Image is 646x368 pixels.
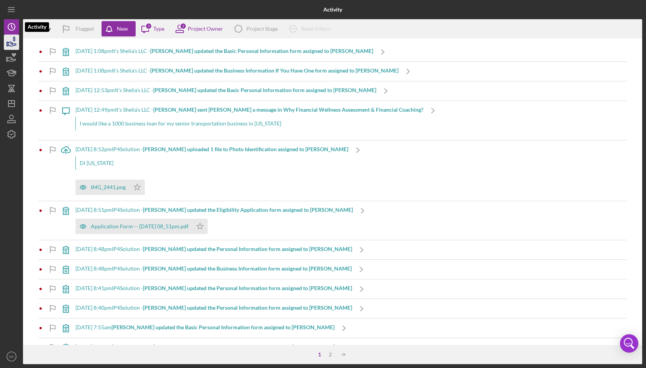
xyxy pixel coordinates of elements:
button: IMG_2441.png [75,180,145,195]
div: I would like a 1000 business loan for my senior transportation business in [US_STATE] [75,117,423,130]
div: Type [153,26,164,32]
div: 1 [314,351,325,358]
b: Activity [323,7,342,13]
b: [PERSON_NAME] updated the Business Information form assigned to [PERSON_NAME] [143,265,352,272]
div: 3 [145,23,152,30]
div: [DATE] 12:49pm It’s Shelia’s LLC - [75,107,423,113]
div: [DATE] 8:52pm IP4Solution - [75,146,348,152]
div: 2 [325,351,336,358]
a: [DATE] 8:48pmIP4Solution -[PERSON_NAME] updated the Business Information form assigned to [PERSON... [56,260,371,279]
div: Application Form -- [DATE] 08_51pm.pdf [91,223,189,229]
a: [DATE] 7:55am[PERSON_NAME] updated the Basic Personal Information form assigned to [PERSON_NAME] [56,318,354,338]
div: Flagged [75,21,94,36]
b: [PERSON_NAME] updated the Personal Information form assigned to [PERSON_NAME] [143,304,352,311]
div: Project Owner [188,26,223,32]
b: [PERSON_NAME] updated the Basic Personal Information form assigned to [PERSON_NAME] [112,343,335,350]
div: Reset Filters [301,21,331,36]
div: [DATE] 7:55am [75,324,334,330]
a: [DATE] 8:41pmIP4Solution -[PERSON_NAME] updated the Personal Information form assigned to [PERSON... [56,279,371,299]
button: DF [4,349,19,364]
a: [DATE] 8:48pmIP4Solution -[PERSON_NAME] updated the Personal Information form assigned to [PERSON... [56,240,371,259]
div: Filter by [31,26,56,32]
div: [DATE] 8:48pm IP4Solution - [75,246,352,252]
div: [DATE] 8:48pm IP4Solution - [75,266,352,272]
div: [DATE] 8:41pm IP4Solution - [75,285,352,291]
b: [PERSON_NAME] updated the Business Information If You Have One form assigned to [PERSON_NAME] [150,67,398,74]
b: [PERSON_NAME] updated the Personal Information form assigned to [PERSON_NAME] [143,246,352,252]
div: IMG_2441.png [91,184,126,190]
div: [DATE] 12:53pm It’s Shelia’s LLC - [75,87,376,93]
a: [DATE] 1:08pmIt’s Shelia’s LLC -[PERSON_NAME] updated the Basic Personal Information form assigne... [56,42,392,61]
a: [DATE] 4:00pm[PERSON_NAME] updated the Basic Personal Information form assigned to [PERSON_NAME] [56,338,354,357]
b: [PERSON_NAME] updated the Eligibility Application form assigned to [PERSON_NAME] [143,206,353,213]
b: [PERSON_NAME] updated the Basic Personal Information form assigned to [PERSON_NAME] [150,48,373,54]
b: [PERSON_NAME] updated the Basic Personal Information form assigned to [PERSON_NAME] [153,87,376,93]
b: [PERSON_NAME] uploaded 1 file to Photo Identification assigned to [PERSON_NAME] [143,146,348,152]
button: Flagged [56,21,102,36]
div: [DATE] 1:08pm It’s Shelia’s LLC - [75,48,373,54]
a: [DATE] 8:40pmIP4Solution -[PERSON_NAME] updated the Personal Information form assigned to [PERSON... [56,299,371,318]
div: [DATE] 4:00pm [75,344,335,350]
button: Application Form -- [DATE] 08_51pm.pdf [75,219,208,234]
text: DF [9,355,14,359]
div: 2 [180,23,187,30]
div: Dl [US_STATE] [75,156,348,170]
a: [DATE] 12:53pmIt’s Shelia’s LLC -[PERSON_NAME] updated the Basic Personal Information form assign... [56,81,395,101]
div: [DATE] 1:08pm It’s Shelia’s LLC - [75,68,398,74]
div: [DATE] 8:51pm IP4Solution - [75,207,353,213]
b: [PERSON_NAME] updated the Personal Information form assigned to [PERSON_NAME] [143,285,352,291]
button: Reset Filters [284,21,338,36]
a: [DATE] 12:49pmIt’s Shelia’s LLC -[PERSON_NAME] sent [PERSON_NAME] a message in Why Financial Well... [56,101,443,140]
div: Project Stage [246,26,278,32]
a: [DATE] 8:51pmIP4Solution -[PERSON_NAME] updated the Eligibility Application form assigned to [PER... [56,201,372,240]
b: [PERSON_NAME] updated the Basic Personal Information form assigned to [PERSON_NAME] [111,324,334,330]
div: Open Intercom Messenger [620,334,638,353]
b: [PERSON_NAME] sent [PERSON_NAME] a message in Why Financial Wellness Assessment & Financial Coach... [153,106,423,113]
div: New [117,21,128,36]
button: New [102,21,136,36]
a: [DATE] 1:08pmIt’s Shelia’s LLC -[PERSON_NAME] updated the Business Information If You Have One fo... [56,62,418,81]
a: [DATE] 8:52pmIP4Solution -[PERSON_NAME] uploaded 1 file to Photo Identification assigned to [PERS... [56,140,367,201]
div: [DATE] 8:40pm IP4Solution - [75,305,352,311]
